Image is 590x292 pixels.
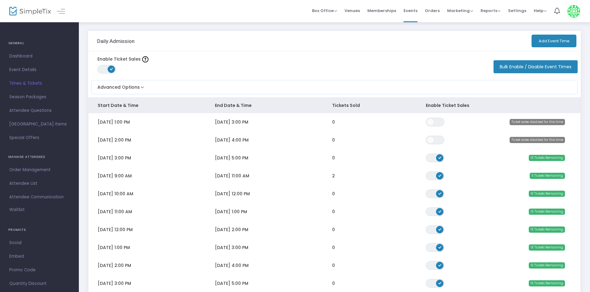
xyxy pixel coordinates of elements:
[438,174,441,177] span: ON
[215,155,248,161] span: [DATE] 5:00 PM
[332,191,335,197] span: 0
[9,280,70,288] span: Quantity Discount
[9,52,70,60] span: Dashboard
[98,262,131,269] span: [DATE] 2:00 PM
[510,137,565,143] span: Ticket sales disabled for this time
[8,37,71,49] h4: GENERAL
[332,209,335,215] span: 0
[529,262,565,269] span: 13 Tickets Remaining
[332,173,335,179] span: 2
[530,173,565,179] span: 11 Tickets Remaining
[142,56,148,62] img: question-mark
[438,156,441,159] span: ON
[206,98,323,113] th: End Date & Time
[534,8,547,14] span: Help
[312,8,337,14] span: Box Office
[508,3,526,19] span: Settings
[98,173,132,179] span: [DATE] 9:00 AM
[9,134,70,142] span: Special Offers
[215,191,250,197] span: [DATE] 12:00 PM
[529,155,565,161] span: 13 Tickets Remaining
[9,166,70,174] span: Order Management
[215,173,249,179] span: [DATE] 11:00 AM
[510,119,565,125] span: Ticket sales disabled for this time
[438,245,441,248] span: ON
[215,262,249,269] span: [DATE] 4:00 PM
[98,244,130,251] span: [DATE] 1:00 PM
[344,3,360,19] span: Venues
[332,244,335,251] span: 0
[332,262,335,269] span: 0
[438,227,441,231] span: ON
[215,280,248,286] span: [DATE] 5:00 PM
[110,67,113,70] span: ON
[417,98,487,113] th: Enable Ticket Sales
[529,209,565,215] span: 13 Tickets Remaining
[529,226,565,233] span: 13 Tickets Remaining
[9,266,70,274] span: Promo Code
[98,191,133,197] span: [DATE] 10:00 AM
[97,38,135,44] h3: Daily Admission
[9,66,70,74] span: Event Details
[332,137,335,143] span: 0
[9,207,25,213] span: Waitlist
[367,3,396,19] span: Memberships
[332,280,335,286] span: 0
[425,3,440,19] span: Orders
[9,120,70,128] span: [GEOGRAPHIC_DATA] Items
[323,98,417,113] th: Tickets Sold
[532,35,576,47] button: Add Event Time
[98,280,131,286] span: [DATE] 3:00 PM
[215,119,248,125] span: [DATE] 3:00 PM
[8,224,71,236] h4: PROMOTE
[438,263,441,266] span: ON
[98,209,132,215] span: [DATE] 11:00 AM
[529,191,565,197] span: 13 Tickets Remaining
[438,281,441,284] span: ON
[438,192,441,195] span: ON
[332,155,335,161] span: 0
[404,3,417,19] span: Events
[97,56,148,62] label: Enable Ticket Sales
[9,107,70,115] span: Attendee Questions
[9,180,70,188] span: Attendee List
[9,79,70,87] span: Times & Tickets
[529,280,565,286] span: 13 Tickets Remaining
[438,209,441,213] span: ON
[215,137,249,143] span: [DATE] 4:00 PM
[215,226,248,233] span: [DATE] 2:00 PM
[8,151,71,163] h4: MANAGE ATTENDEES
[9,239,70,247] span: Social
[215,244,248,251] span: [DATE] 3:00 PM
[98,155,131,161] span: [DATE] 3:00 PM
[529,244,565,251] span: 13 Tickets Remaining
[481,8,501,14] span: Reports
[332,119,335,125] span: 0
[215,209,247,215] span: [DATE] 1:00 PM
[92,80,145,91] button: Advanced Options
[9,252,70,260] span: Embed
[98,226,133,233] span: [DATE] 12:00 PM
[88,98,206,113] th: Start Date & Time
[332,226,335,233] span: 0
[98,119,130,125] span: [DATE] 1:00 PM
[9,193,70,201] span: Attendee Communication
[9,93,70,101] span: Season Packages
[98,137,131,143] span: [DATE] 2:00 PM
[447,8,473,14] span: Marketing
[494,60,578,73] button: Bulk Enable / Disable Event Times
